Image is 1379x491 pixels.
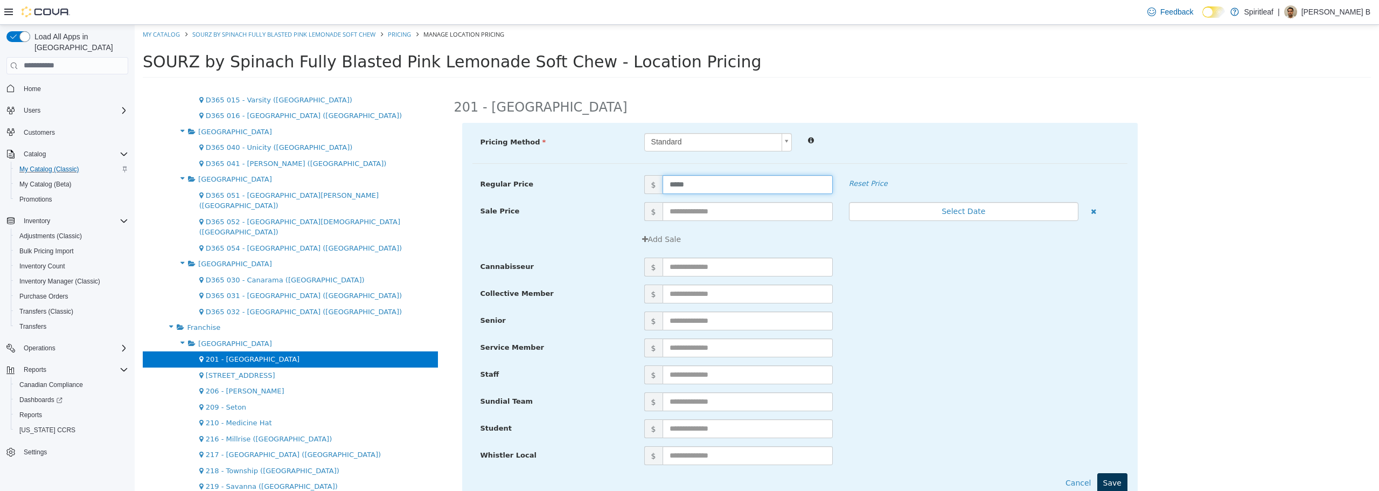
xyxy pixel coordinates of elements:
[2,341,133,356] button: Operations
[15,163,83,176] a: My Catalog (Classic)
[19,215,54,227] button: Inventory
[15,290,73,303] a: Purchase Orders
[15,424,128,437] span: Washington CCRS
[289,5,370,13] span: Manage Location Pricing
[71,362,150,370] span: 206 - [PERSON_NAME]
[15,409,46,421] a: Reports
[19,307,73,316] span: Transfers (Classic)
[52,299,86,307] span: Franchise
[19,381,83,389] span: Canadian Compliance
[346,372,399,381] span: Sundial Team
[19,82,128,95] span: Home
[15,245,128,258] span: Bulk Pricing Import
[19,104,128,117] span: Users
[19,126,128,139] span: Customers
[11,304,133,319] button: Transfers (Classic)
[15,305,78,318] a: Transfers (Classic)
[2,81,133,96] button: Home
[24,344,55,352] span: Operations
[1202,6,1225,18] input: Dark Mode
[502,205,553,225] button: Add Sale
[71,330,165,338] span: 201 - [GEOGRAPHIC_DATA]
[1301,5,1370,18] p: [PERSON_NAME] B
[19,232,82,240] span: Adjustments (Classic)
[2,147,133,162] button: Catalog
[346,113,412,121] span: Pricing Method
[19,148,128,161] span: Catalog
[19,363,128,376] span: Reports
[22,6,70,17] img: Cova
[24,448,47,457] span: Settings
[15,260,128,273] span: Inventory Count
[24,106,40,115] span: Users
[15,245,78,258] a: Bulk Pricing Import
[65,193,266,212] span: D365 052 - [GEOGRAPHIC_DATA][DEMOGRAPHIC_DATA] ([GEOGRAPHIC_DATA])
[64,315,137,323] span: [GEOGRAPHIC_DATA]
[11,192,133,207] button: Promotions
[64,235,137,243] span: [GEOGRAPHIC_DATA]
[510,314,528,333] span: $
[15,260,69,273] a: Inventory Count
[15,320,51,333] a: Transfers
[19,165,79,174] span: My Catalog (Classic)
[19,104,45,117] button: Users
[15,178,128,191] span: My Catalog (Beta)
[8,27,627,46] span: SOURZ by Spinach Fully Blasted Pink Lemonade Soft Chew - Location Pricing
[346,265,419,273] span: Collective Member
[19,322,46,331] span: Transfers
[15,393,67,406] a: Dashboards
[15,409,128,421] span: Reports
[510,109,643,126] span: Standard
[2,362,133,377] button: Reports
[11,319,133,334] button: Transfers
[15,378,128,391] span: Canadian Compliance
[71,283,267,291] span: D365 032 - [GEOGRAPHIC_DATA] ([GEOGRAPHIC_DATA])
[6,77,128,488] nav: Complex example
[19,342,60,355] button: Operations
[510,233,528,252] span: $
[1278,5,1280,18] p: |
[19,342,128,355] span: Operations
[11,259,133,274] button: Inventory Count
[11,392,133,407] a: Dashboards
[510,395,528,413] span: $
[19,215,128,227] span: Inventory
[11,377,133,392] button: Canadian Compliance
[11,244,133,259] button: Bulk Pricing Import
[346,399,377,407] span: Student
[346,319,409,327] span: Service Member
[19,247,74,255] span: Bulk Pricing Import
[925,448,962,468] button: Cancel
[19,277,100,286] span: Inventory Manager (Classic)
[71,347,141,355] span: [STREET_ADDRESS]
[510,341,528,359] span: $
[15,290,128,303] span: Purchase Orders
[15,230,128,243] span: Adjustments (Classic)
[30,31,128,53] span: Load All Apps in [GEOGRAPHIC_DATA]
[11,162,133,177] button: My Catalog (Classic)
[24,217,50,225] span: Inventory
[71,219,267,227] span: D365 054 - [GEOGRAPHIC_DATA] ([GEOGRAPHIC_DATA])
[24,85,41,93] span: Home
[714,155,753,163] em: Reset Price
[2,444,133,460] button: Settings
[11,289,133,304] button: Purchase Orders
[65,167,244,185] span: D365 051 - [GEOGRAPHIC_DATA][PERSON_NAME] ([GEOGRAPHIC_DATA])
[19,446,51,459] a: Settings
[15,163,128,176] span: My Catalog (Classic)
[11,177,133,192] button: My Catalog (Beta)
[510,150,528,169] span: $
[19,396,62,404] span: Dashboards
[71,458,203,466] span: 219 - Savanna ([GEOGRAPHIC_DATA])
[64,150,137,158] span: [GEOGRAPHIC_DATA]
[319,74,493,91] h2: 201 - [GEOGRAPHIC_DATA]
[19,411,42,419] span: Reports
[346,155,399,163] span: Regular Price
[510,260,528,279] span: $
[11,229,133,244] button: Adjustments (Classic)
[8,5,45,13] a: My Catalog
[71,378,112,386] span: 209 - Seton
[19,445,128,459] span: Settings
[346,238,399,246] span: Cannabisseur
[15,178,76,191] a: My Catalog (Beta)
